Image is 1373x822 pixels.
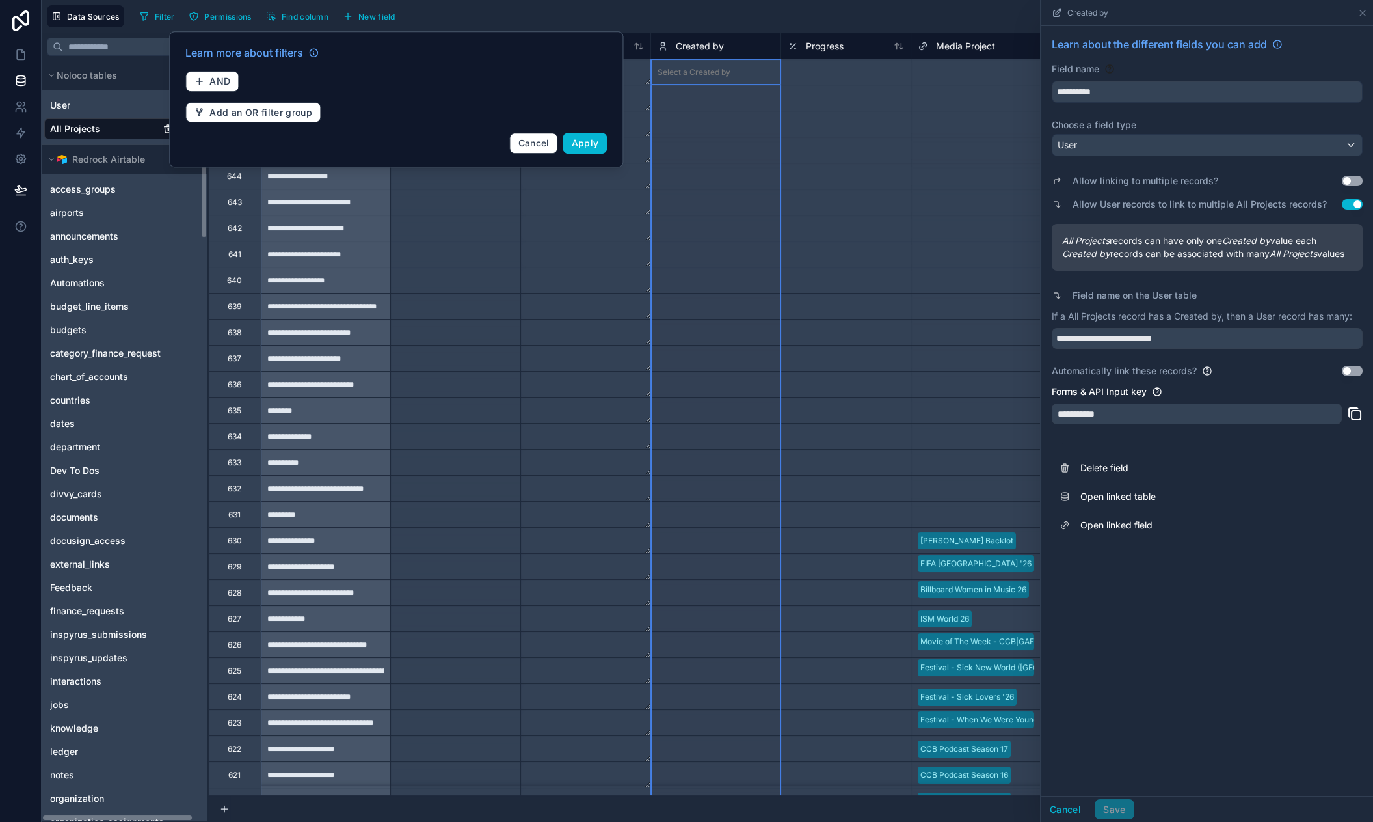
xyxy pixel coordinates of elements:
span: records can be associated with many values [1062,247,1352,260]
span: Redrock Airtable [72,153,145,166]
div: countries [44,390,205,411]
button: Cancel [1041,799,1089,820]
em: All Projects [1270,248,1317,259]
span: dates [50,417,75,430]
div: organization [44,788,205,809]
span: Created by [676,40,724,53]
div: interactions [44,671,205,692]
span: Add an OR filter group [209,107,312,118]
span: AND [209,75,230,87]
div: Dev To Dos [44,460,205,481]
div: User [44,95,205,116]
div: Automations [44,273,205,294]
div: access_groups [44,179,205,200]
label: Choose a field type [1052,118,1363,131]
a: Open linked table [1052,482,1363,511]
span: Progress [806,40,844,53]
div: ledger [44,741,205,762]
div: finance_requests [44,601,205,622]
div: 624 [228,692,242,702]
span: Learn more about filters [185,45,303,61]
a: Automations [50,277,173,290]
span: Dev To Dos [50,464,100,477]
span: announcements [50,230,118,243]
div: category_finance_request [44,343,205,364]
a: external_links [50,558,173,571]
div: 644 [227,171,242,182]
div: CCB Podcast Season 16 [920,769,1008,781]
div: jobs [44,694,205,715]
div: scrollable content [42,61,207,821]
div: 627 [228,614,241,624]
div: 639 [228,301,241,312]
div: 625 [228,666,241,676]
div: Festival - Sick Lovers '26 [920,691,1014,703]
span: inspyrus_submissions [50,628,147,641]
div: 640 [227,275,242,286]
button: User [1052,134,1363,156]
label: Automatically link these records? [1052,364,1197,377]
div: 633 [228,458,241,468]
button: Airtable LogoRedrock Airtable [44,150,187,169]
span: knowledge [50,722,98,735]
a: inspyrus_updates [50,651,173,664]
div: airports [44,202,205,223]
button: Delete field [1052,454,1363,482]
span: User [1058,139,1077,152]
div: Festival - When We Were Young '26 [920,714,1052,726]
span: Data Sources [67,12,120,21]
div: All Projects [44,118,205,139]
span: jobs [50,698,69,711]
span: docusign_access [50,534,126,547]
button: Find column [261,7,333,26]
span: chart_of_accounts [50,370,128,383]
div: knowledge [44,718,205,739]
span: external_links [50,558,110,571]
div: chart_of_accounts [44,366,205,387]
div: 631 [228,510,241,520]
em: All Projects [1062,235,1110,246]
div: 622 [228,744,241,754]
span: Automations [50,277,105,290]
span: airports [50,206,84,219]
span: notes [50,769,74,782]
div: 638 [228,327,241,338]
span: Find column [282,12,328,21]
div: 630 [228,536,242,546]
span: budgets [50,323,87,336]
div: 636 [228,379,241,390]
a: jobs [50,698,173,711]
button: Cancel [510,133,558,154]
span: Apply [572,137,599,148]
div: 628 [228,588,241,598]
div: 623 [228,718,241,728]
a: auth_keys [50,253,173,266]
a: budgets [50,323,173,336]
a: finance_requests [50,605,173,618]
div: dates [44,413,205,434]
div: 634 [228,432,242,442]
div: inspyrus_submissions [44,624,205,645]
span: countries [50,394,90,407]
span: All Projects [50,122,100,135]
span: Noloco tables [57,69,117,82]
a: access_groups [50,183,173,196]
span: New field [358,12,395,21]
div: CCB Podcast Season 17 [920,743,1008,755]
div: announcements [44,226,205,247]
div: 621 [228,770,241,780]
a: category_finance_request [50,347,173,360]
a: Open linked field [1052,511,1363,540]
a: inspyrus_submissions [50,628,173,641]
div: inspyrus_updates [44,648,205,668]
img: Airtable Logo [57,154,67,165]
span: interactions [50,675,101,688]
a: Dev To Dos [50,464,173,477]
a: Permissions [184,7,261,26]
div: Feedback [44,577,205,598]
span: auth_keys [50,253,94,266]
a: chart_of_accounts [50,370,173,383]
button: Add an OR filter group [185,102,321,123]
label: Allow linking to multiple records? [1073,174,1218,187]
a: divvy_cards [50,487,173,500]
